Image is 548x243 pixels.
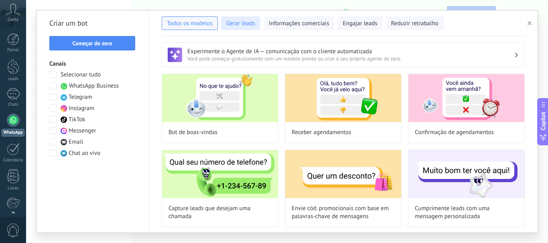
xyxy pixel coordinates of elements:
[69,127,96,135] span: Messenger
[162,16,218,30] button: Todos os modelos
[162,74,278,122] img: Bot de boas-vindas
[2,129,24,137] div: WhatsApp
[61,71,101,79] span: Selecionar tudo
[269,20,329,28] span: Informações comerciais
[408,150,524,198] img: Cumprimente leads com uma mensagem personalizada
[69,116,85,124] span: TikTok
[72,40,112,46] span: Começar do zero
[69,138,83,146] span: Email
[292,129,351,137] span: Receber agendamentos
[226,20,255,28] span: Gerar leads
[69,104,94,112] span: Instagram
[285,150,401,198] img: Envie cód. promocionais com base em palavras-chave de mensagens
[391,20,438,28] span: Reduzir retrabalho
[162,150,278,198] img: Capture leads que desejam uma chamada
[69,82,119,90] span: WhatsApp Business
[285,74,401,122] img: Receber agendamentos
[2,48,25,53] div: Painel
[343,20,377,28] span: Engajar leads
[8,17,18,22] span: Conta
[2,76,25,82] div: Leads
[2,186,25,191] div: Listas
[337,16,382,30] button: Engajar leads
[221,16,260,30] button: Gerar leads
[2,158,25,163] div: Calendário
[168,129,217,137] span: Bot de boas-vindas
[168,205,272,221] span: Capture leads que desejam uma chamada
[69,93,92,101] span: Telegram
[49,36,135,50] button: Começar do zero
[69,149,100,157] span: Chat ao vivo
[167,20,213,28] span: Todos os modelos
[264,16,334,30] button: Informações comerciais
[49,17,136,30] h2: Criar um bot
[49,60,136,68] h3: Canais
[415,129,494,137] span: Confirmação de agendamentos
[2,102,25,107] div: Chats
[386,16,444,30] button: Reduzir retrabalho
[292,205,395,221] span: Envie cód. promocionais com base em palavras-chave de mensagens
[187,48,514,55] h3: Experimente o Agente de IA — comunicação com o cliente automatizada
[408,74,524,122] img: Confirmação de agendamentos
[187,55,514,62] span: Você pode começar gratuitamente com um modelo pronto ou criar o seu próprio agente do zero.
[539,112,547,130] span: Copilot
[415,205,518,221] span: Cumprimente leads com uma mensagem personalizada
